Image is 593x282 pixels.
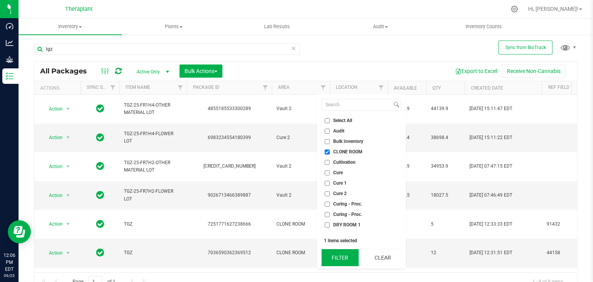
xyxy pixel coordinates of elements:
input: Select All [325,118,330,123]
span: select [63,161,73,172]
input: Cure [325,170,330,175]
span: TGZ-25-FR1H4-OTHER MATERIAL LOT [124,102,182,116]
div: Actions [40,85,78,91]
span: Hi, [PERSON_NAME]! [528,6,578,12]
span: select [63,104,73,114]
span: TGZ [124,249,182,257]
button: Bulk Actions [180,65,222,78]
input: Curing - Proc. [325,212,330,217]
span: Vault 2 [276,192,325,199]
span: [DATE] 07:47:15 EDT [469,163,512,170]
button: Export to Excel [450,65,502,78]
span: Cultivation [333,160,356,165]
a: Package ID [193,85,219,90]
input: CLONE ROOM [325,149,330,155]
div: 4855185533300289 [186,105,273,112]
div: 6983234554180399 [186,134,273,141]
div: [CREDIT_CARD_NUMBER] [186,163,273,170]
span: Select All [333,118,352,123]
span: 5 [431,221,460,228]
a: Filter [259,81,272,94]
span: Cure 2 [333,191,347,196]
span: TGZ-25-FR7H2-FLOWER LOT [124,188,182,202]
div: 1 items selected [324,238,399,243]
span: Plants [122,23,225,30]
div: 7036590362369512 [186,249,273,257]
span: In Sync [96,161,104,172]
span: Audit [329,23,432,30]
input: Cure 2 [325,191,330,196]
a: Audit [329,19,432,35]
a: Inventory [19,19,122,35]
span: CLONE ROOM [333,149,363,154]
span: Action [42,219,63,229]
inline-svg: Grow [6,56,14,63]
span: Clear [291,43,296,53]
input: Search [322,99,392,110]
a: Filter [107,81,119,94]
span: CLONE ROOM [276,249,325,257]
span: TGZ-25-FR1H4-FLOWER LOT [124,130,182,145]
a: Ref Field 1 [548,85,573,90]
span: Action [42,132,63,143]
span: In Sync [96,219,104,229]
span: In Sync [96,190,104,200]
div: Manage settings [510,5,519,13]
p: 09/25 [3,273,15,279]
span: All Packages [40,67,95,75]
a: Sync Status [87,85,117,90]
span: Action [42,190,63,201]
span: Vault 2 [276,105,325,112]
input: Audit [325,129,330,134]
span: Bulk Inventory [333,139,363,144]
a: Filter [375,81,388,94]
button: Filter [322,249,359,266]
input: DRY ROOM 1 [325,223,330,228]
span: 12 [392,249,422,257]
span: [DATE] 12:33:33 EDT [469,221,512,228]
span: Theraplant [65,6,93,12]
span: CLONE ROOM [276,221,325,228]
span: Curing - Proc. [333,202,362,206]
a: Location [336,85,357,90]
span: 34953.9 [392,163,422,170]
span: select [63,132,73,143]
a: Plants [122,19,225,35]
div: 9026713466389887 [186,192,273,199]
a: Item Name [125,85,150,90]
span: 12 [431,249,460,257]
span: [DATE] 15:11:47 EDT [469,105,512,112]
iframe: Resource center [8,220,31,243]
div: 7251771627238666 [186,221,273,228]
span: Sync from BioTrack [505,45,546,50]
a: Inventory Counts [432,19,535,35]
inline-svg: Analytics [6,39,14,47]
span: In Sync [96,103,104,114]
span: Cure [333,170,343,175]
input: Cultivation [325,160,330,165]
span: 44139.9 [431,105,460,112]
a: Created Date [471,85,503,91]
span: Audit [333,129,344,133]
span: In Sync [96,247,104,258]
inline-svg: Inventory [6,72,14,80]
a: Available [394,85,417,91]
input: Bulk Inventory [325,139,330,144]
span: Inventory [19,23,122,30]
span: select [63,190,73,201]
span: select [63,248,73,258]
input: Cure 1 [325,181,330,186]
a: Lab Results [225,19,329,35]
p: 12:06 PM EDT [3,252,15,273]
span: [DATE] 12:31:51 EDT [469,249,512,257]
span: DRY ROOM 1 [333,223,361,227]
button: Clear [364,249,401,266]
span: 18027.5 [431,192,460,199]
button: Receive Non-Cannabis [502,65,566,78]
span: [DATE] 07:46:49 EDT [469,192,512,199]
span: Vault 2 [276,163,325,170]
span: [DATE] 15:11:22 EDT [469,134,512,141]
span: 38698.4 [431,134,460,141]
a: Filter [317,81,330,94]
span: 18027.5 [392,192,422,199]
